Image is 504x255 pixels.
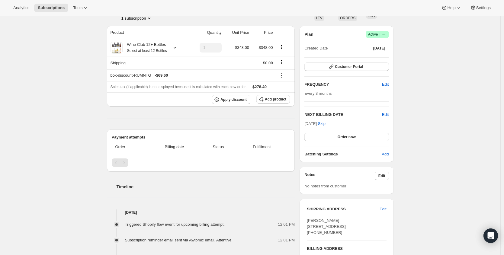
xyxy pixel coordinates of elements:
th: Quantity [189,26,223,39]
nav: Pagination [112,158,290,167]
div: Open Intercom Messenger [483,228,498,243]
span: Analytics [13,5,29,10]
div: Wine Club 12+ Bottles [123,42,167,54]
h2: Payment attempts [112,134,290,140]
span: Help [447,5,455,10]
button: [DATE] [370,44,389,53]
button: Apply discount [212,95,250,104]
button: Skip [314,119,329,129]
button: Shipping actions [277,59,286,65]
h2: Plan [304,31,313,37]
button: Edit [378,80,392,89]
span: 12:01 PM [278,237,295,243]
th: Order [112,140,148,154]
span: Tools [73,5,82,10]
span: Active [368,31,387,37]
span: No notes from customer [304,184,346,188]
button: Edit [376,204,390,214]
button: Customer Portal [304,62,389,71]
h2: FREQUENCY [304,81,382,88]
button: Add product [256,95,290,104]
span: Settings [476,5,491,10]
div: box-discount-RUMNTG [111,72,273,78]
h2: Timeline [117,184,295,190]
button: Analytics [10,4,33,12]
span: LTV [316,16,323,20]
span: Triggered Shopify flow event for upcoming billing attempt. [125,222,225,227]
button: Tools [69,4,92,12]
button: Settings [467,4,494,12]
span: - $69.60 [155,72,168,78]
span: Apply discount [220,97,247,102]
button: Order now [304,133,389,141]
h3: Notes [304,172,375,180]
span: [PERSON_NAME] [STREET_ADDRESS] [PHONE_NUMBER] [307,218,346,235]
button: Edit [382,112,389,118]
span: Add [382,151,389,157]
h6: Batching Settings [304,151,382,157]
h2: NEXT BILLING DATE [304,112,382,118]
span: Skip [318,121,326,127]
small: Select at least 12 Bottles [127,49,167,53]
h3: SHIPPING ADDRESS [307,206,380,212]
span: Every 3 months [304,91,332,96]
span: $348.00 [235,45,249,50]
th: Shipping [107,56,189,69]
span: ORDERS [340,16,355,20]
span: Subscription reminder email sent via Awtomic email, Attentive. [125,238,233,242]
th: Unit Price [223,26,251,39]
span: Created Date [304,45,328,51]
span: Status [203,144,234,150]
span: $0.00 [263,61,273,65]
th: Product [107,26,189,39]
button: Subscriptions [34,4,68,12]
h4: [DATE] [107,209,295,215]
span: Sales tax (if applicable) is not displayed because it is calculated with each new order. [111,85,247,89]
span: Order now [338,135,356,139]
button: Add [378,149,392,159]
span: $348.00 [259,45,273,50]
span: Edit [378,174,385,178]
button: Edit [375,172,389,180]
button: Help [438,4,465,12]
th: Price [251,26,275,39]
span: Add product [265,97,286,102]
span: Customer Portal [335,64,363,69]
span: 12:01 PM [278,222,295,228]
span: Edit [382,81,389,88]
span: Fulfillment [237,144,286,150]
span: Edit [380,206,386,212]
span: $278.40 [252,84,267,89]
button: Product actions [121,15,152,21]
span: [DATE] · [304,121,326,126]
span: Billing date [149,144,199,150]
h3: BILLING ADDRESS [307,246,386,252]
span: [DATE] [373,46,385,51]
span: Subscriptions [38,5,65,10]
button: Product actions [277,44,286,50]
